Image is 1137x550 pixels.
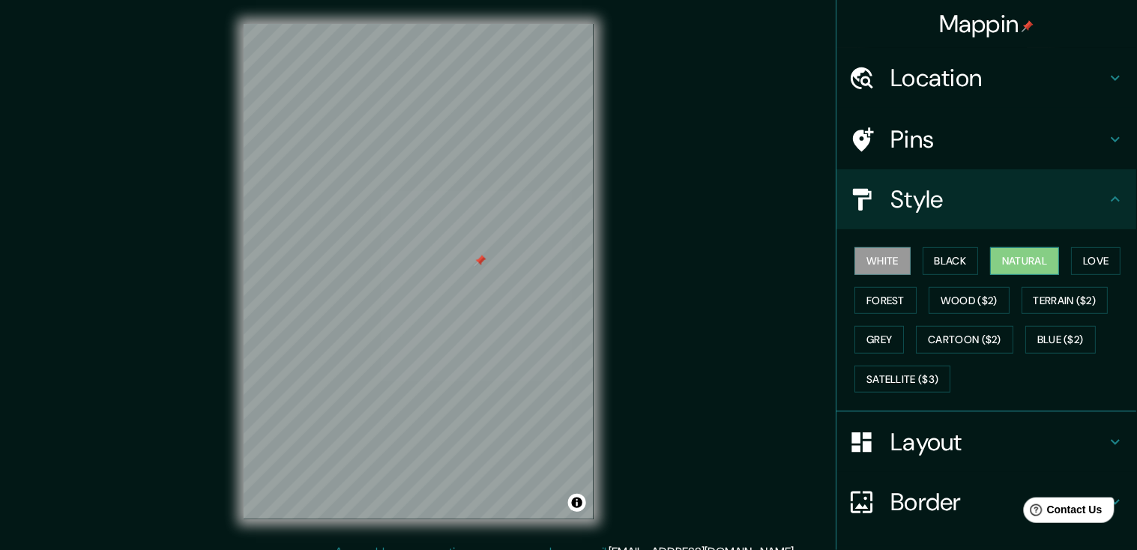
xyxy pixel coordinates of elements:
[891,63,1107,93] h4: Location
[855,326,905,354] button: Grey
[837,169,1137,229] div: Style
[891,487,1107,517] h4: Border
[991,247,1060,275] button: Natural
[1072,247,1121,275] button: Love
[891,184,1107,214] h4: Style
[917,326,1014,354] button: Cartoon ($2)
[923,247,980,275] button: Black
[1004,492,1121,534] iframe: Help widget launcher
[891,124,1107,154] h4: Pins
[837,412,1137,472] div: Layout
[837,109,1137,169] div: Pins
[891,427,1107,457] h4: Layout
[929,287,1010,315] button: Wood ($2)
[1022,20,1034,32] img: pin-icon.png
[1022,287,1109,315] button: Terrain ($2)
[855,287,917,315] button: Forest
[244,24,594,519] canvas: Map
[1026,326,1097,354] button: Blue ($2)
[855,247,911,275] button: White
[940,9,1035,39] h4: Mappin
[837,48,1137,108] div: Location
[837,472,1137,532] div: Border
[568,494,586,512] button: Toggle attribution
[855,366,951,393] button: Satellite ($3)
